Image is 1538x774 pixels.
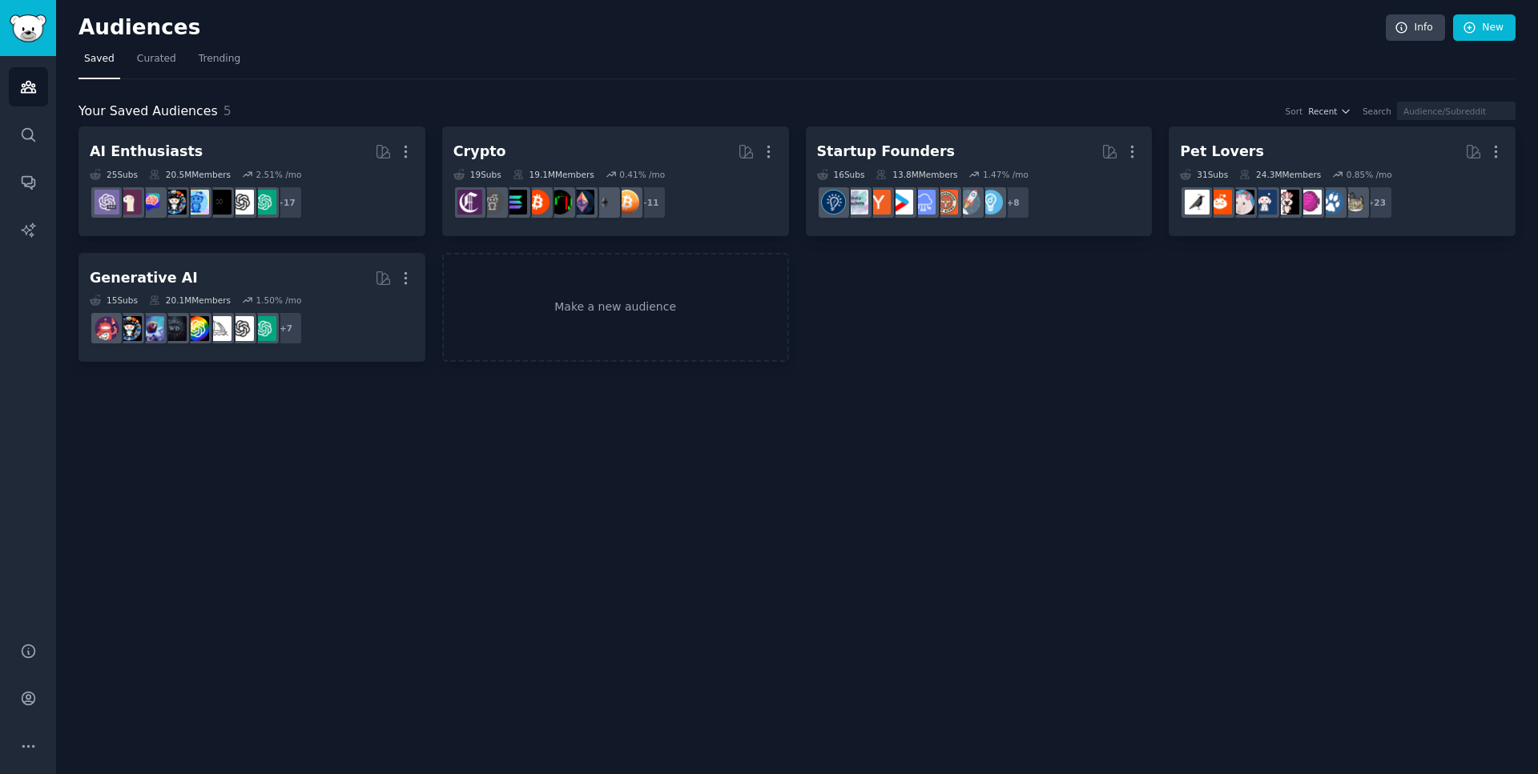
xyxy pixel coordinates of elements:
img: parrots [1274,190,1299,215]
img: weirddalle [162,316,187,341]
a: Generative AI15Subs20.1MMembers1.50% /mo+7ChatGPTOpenAImidjourneyGPT3weirddalleStableDiffusionaiA... [79,253,425,363]
div: 31 Sub s [1180,169,1228,180]
img: ArtificialInteligence [207,190,232,215]
div: 15 Sub s [90,295,138,306]
div: 2.51 % /mo [256,169,301,180]
img: cats [1342,190,1367,215]
img: birding [1185,190,1210,215]
img: ChatGPTPro [95,190,119,215]
img: BeardedDragons [1207,190,1232,215]
div: 24.3M Members [1239,169,1321,180]
img: aiArt [162,190,187,215]
img: solana [502,190,527,215]
img: BitcoinBeginners [525,190,550,215]
div: Generative AI [90,268,198,288]
img: GummySearch logo [10,14,46,42]
img: ChatGPTPromptGenius [139,190,164,215]
div: 16 Sub s [817,169,865,180]
div: Search [1363,106,1391,117]
h2: Audiences [79,15,1386,41]
img: dalle2 [95,316,119,341]
img: ycombinator [866,190,891,215]
img: aiArt [117,316,142,341]
a: AI Enthusiasts25Subs20.5MMembers2.51% /mo+17ChatGPTOpenAIArtificialInteligenceartificialaiArtChat... [79,126,425,236]
a: New [1453,14,1516,42]
div: 1.50 % /mo [256,295,301,306]
img: GPT3 [184,316,209,341]
img: indiehackers [843,190,868,215]
div: + 11 [633,186,666,219]
div: Pet Lovers [1180,142,1264,162]
img: midjourney [207,316,232,341]
img: Crypto_Currency_News [457,190,482,215]
img: Bitcoin [614,190,639,215]
div: Sort [1286,106,1303,117]
div: 20.5M Members [149,169,231,180]
img: dogswithjobs [1252,190,1277,215]
a: Info [1386,14,1445,42]
a: Curated [131,46,182,79]
img: startup [888,190,913,215]
div: 0.85 % /mo [1347,169,1392,180]
div: 20.1M Members [149,295,231,306]
div: 0.41 % /mo [619,169,665,180]
span: Recent [1308,106,1337,117]
a: Crypto19Subs19.1MMembers0.41% /mo+11BitcoinethereumethtraderCryptoMarketsBitcoinBeginnerssolanaCr... [442,126,789,236]
span: Your Saved Audiences [79,102,218,122]
img: Entrepreneur [978,190,1003,215]
div: Startup Founders [817,142,955,162]
img: RATS [1230,190,1254,215]
div: + 23 [1359,186,1393,219]
img: CryptoCurrencies [480,190,505,215]
img: LocalLLaMA [117,190,142,215]
a: Pet Lovers31Subs24.3MMembers0.85% /mo+23catsdogsAquariumsparrotsdogswithjobsRATSBeardedDragonsbir... [1169,126,1516,236]
img: SaaS [911,190,936,215]
a: Startup Founders16Subs13.8MMembers1.47% /mo+8EntrepreneurstartupsEntrepreneurRideAlongSaaSstartup... [806,126,1153,236]
span: 5 [223,103,232,118]
a: Trending [193,46,246,79]
div: AI Enthusiasts [90,142,203,162]
div: 25 Sub s [90,169,138,180]
img: ChatGPT [252,190,276,215]
img: OpenAI [229,316,254,341]
img: EntrepreneurRideAlong [933,190,958,215]
img: ethereum [592,190,617,215]
div: 19.1M Members [513,169,594,180]
img: StableDiffusion [139,316,164,341]
img: startups [956,190,980,215]
div: 1.47 % /mo [983,169,1029,180]
div: Crypto [453,142,506,162]
a: Saved [79,46,120,79]
span: Curated [137,52,176,66]
span: Saved [84,52,115,66]
button: Recent [1308,106,1351,117]
div: + 17 [269,186,303,219]
img: Entrepreneurship [821,190,846,215]
a: Make a new audience [442,253,789,363]
span: Trending [199,52,240,66]
div: 13.8M Members [876,169,957,180]
div: + 8 [996,186,1030,219]
img: Aquariums [1297,190,1322,215]
img: ethtrader [570,190,594,215]
img: CryptoMarkets [547,190,572,215]
img: ChatGPT [252,316,276,341]
input: Audience/Subreddit [1397,102,1516,120]
img: artificial [184,190,209,215]
img: OpenAI [229,190,254,215]
div: + 7 [269,311,303,345]
img: dogs [1319,190,1344,215]
div: 19 Sub s [453,169,501,180]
